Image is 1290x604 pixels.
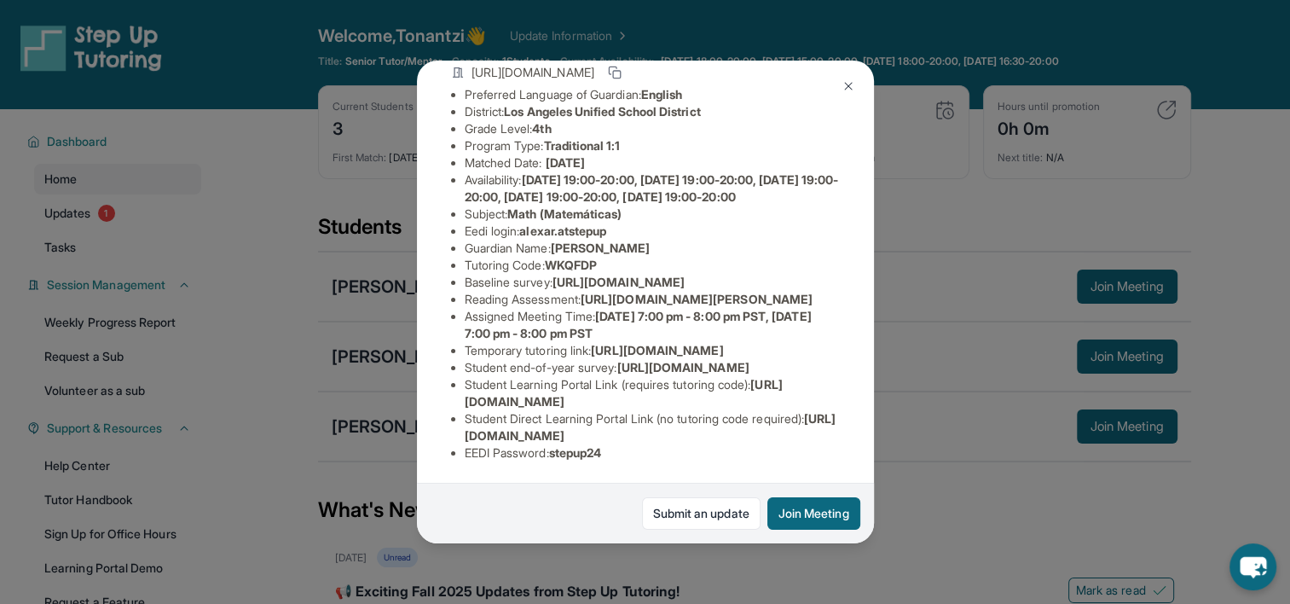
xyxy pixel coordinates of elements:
li: Student end-of-year survey : [465,359,840,376]
li: Eedi login : [465,223,840,240]
li: Reading Assessment : [465,291,840,308]
li: District: [465,103,840,120]
a: Submit an update [642,497,761,530]
span: [URL][DOMAIN_NAME] [471,64,594,81]
button: Copy link [605,62,625,83]
span: [DATE] [546,155,585,170]
span: [DATE] 7:00 pm - 8:00 pm PST, [DATE] 7:00 pm - 8:00 pm PST [465,309,812,340]
button: Join Meeting [767,497,860,530]
li: Grade Level: [465,120,840,137]
li: Assigned Meeting Time : [465,308,840,342]
li: Matched Date: [465,154,840,171]
li: EEDI Password : [465,444,840,462]
li: Temporary tutoring link : [465,342,840,359]
li: Student Learning Portal Link (requires tutoring code) : [465,376,840,410]
span: [URL][DOMAIN_NAME][PERSON_NAME] [581,292,813,306]
li: Baseline survey : [465,274,840,291]
li: Guardian Name : [465,240,840,257]
span: English [641,87,683,102]
span: [URL][DOMAIN_NAME] [552,275,685,289]
span: WKQFDP [545,258,597,272]
li: Preferred Language of Guardian: [465,86,840,103]
li: Tutoring Code : [465,257,840,274]
img: Close Icon [842,79,855,93]
span: 4th [532,121,551,136]
span: [DATE] 19:00-20:00, [DATE] 19:00-20:00, [DATE] 19:00-20:00, [DATE] 19:00-20:00, [DATE] 19:00-20:00 [465,172,839,204]
li: Availability: [465,171,840,206]
li: Subject : [465,206,840,223]
span: [URL][DOMAIN_NAME] [591,343,723,357]
span: alexar.atstepup [519,224,606,238]
li: Program Type: [465,137,840,154]
li: Student Direct Learning Portal Link (no tutoring code required) : [465,410,840,444]
span: Math (Matemáticas) [507,206,622,221]
span: [URL][DOMAIN_NAME] [616,360,749,375]
span: stepup24 [549,445,602,460]
span: Traditional 1:1 [543,138,620,153]
span: [PERSON_NAME] [551,241,651,255]
span: Los Angeles Unified School District [504,104,700,119]
button: chat-button [1229,543,1276,590]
